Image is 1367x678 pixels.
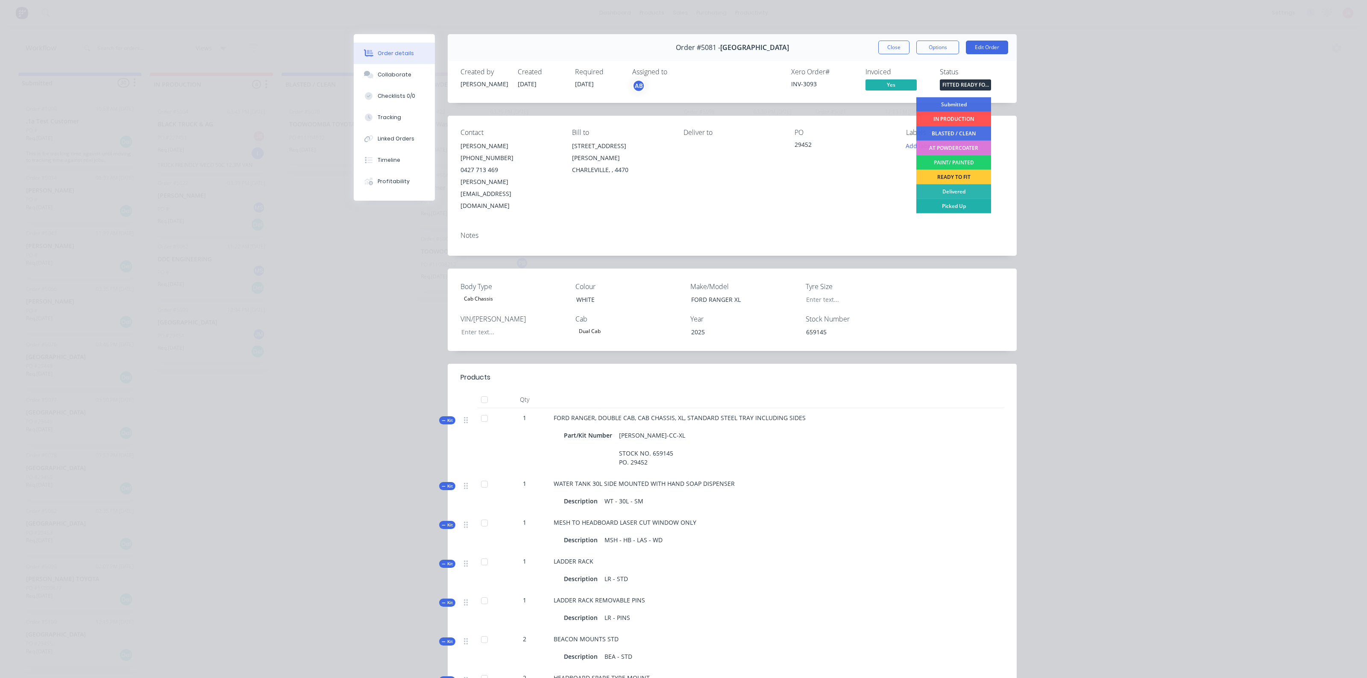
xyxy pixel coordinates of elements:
[523,596,526,605] span: 1
[575,68,622,76] div: Required
[616,429,689,468] div: [PERSON_NAME]-CC-XL STOCK NO. 659145 PO. 29452
[564,573,601,585] div: Description
[601,534,666,546] div: MSH - HB - LAS - WD
[461,176,558,212] div: [PERSON_NAME][EMAIL_ADDRESS][DOMAIN_NAME]
[523,557,526,566] span: 1
[690,314,797,324] label: Year
[916,141,991,155] div: AT POWDERCOATER
[461,293,496,304] div: Cab Chassis
[791,79,855,88] div: INV-3093
[865,68,930,76] div: Invoiced
[806,314,912,324] label: Stock Number
[554,518,696,526] span: MESH TO HEADBOARD LASER CUT WINDOW ONLY
[461,140,558,152] div: [PERSON_NAME]
[632,68,718,76] div: Assigned to
[916,112,991,126] div: IN PRODUCTION
[916,170,991,184] div: READY TO FIT
[442,638,453,645] span: Kit
[523,479,526,488] span: 1
[461,129,558,137] div: Contact
[354,171,435,192] button: Profitability
[564,429,616,441] div: Part/Kit Number
[499,391,550,408] div: Qty
[575,326,604,337] div: Dual Cab
[523,518,526,527] span: 1
[378,50,414,57] div: Order details
[569,293,676,306] div: WHITE
[439,416,455,424] div: Kit
[601,650,636,663] div: BEA - STD
[439,521,455,529] div: Kit
[575,281,682,292] label: Colour
[916,126,991,141] div: BLASTED / CLEAN
[916,199,991,213] div: Picked Up
[518,68,565,76] div: Created
[676,44,720,52] span: Order #5081 -
[354,43,435,64] button: Order details
[601,495,647,507] div: WT - 30L - SM
[906,129,1004,137] div: Labels
[439,560,455,568] div: Kit
[683,129,781,137] div: Deliver to
[632,79,645,92] button: AB
[690,281,797,292] label: Make/Model
[575,80,594,88] span: [DATE]
[966,41,1008,54] button: Edit Order
[572,129,670,137] div: Bill to
[378,156,400,164] div: Timeline
[791,68,855,76] div: Xero Order #
[442,483,453,489] span: Kit
[461,164,558,176] div: 0427 713 469
[354,64,435,85] button: Collaborate
[442,417,453,424] span: Kit
[554,479,735,488] span: WATER TANK 30L SIDE MOUNTED WITH HAND SOAP DISPENSER
[439,599,455,607] div: Kit
[518,80,537,88] span: [DATE]
[461,281,567,292] label: Body Type
[378,114,401,121] div: Tracking
[564,611,601,624] div: Description
[442,599,453,606] span: Kit
[916,184,991,199] div: Delivered
[554,596,645,604] span: LADDER RACK REMOVABLE PINS
[572,140,670,164] div: [STREET_ADDRESS][PERSON_NAME]
[461,231,1004,240] div: Notes
[865,79,917,90] span: Yes
[354,85,435,107] button: Checklists 0/0
[916,97,991,112] div: Submitted
[564,650,601,663] div: Description
[439,637,455,646] div: Kit
[940,79,991,90] span: FITTED READY FO...
[572,164,670,176] div: CHARLEVILLE, , 4470
[795,140,892,152] div: 29452
[575,314,682,324] label: Cab
[461,314,567,324] label: VIN/[PERSON_NAME]
[601,611,634,624] div: LR - PINS
[378,71,411,79] div: Collaborate
[878,41,909,54] button: Close
[523,634,526,643] span: 2
[378,178,410,185] div: Profitability
[799,326,906,338] div: 659145
[442,522,453,528] span: Kit
[901,140,941,152] button: Add labels
[461,68,507,76] div: Created by
[684,326,791,338] div: 2025
[442,561,453,567] span: Kit
[720,44,789,52] span: [GEOGRAPHIC_DATA]
[554,414,806,422] span: FORD RANGER, DOUBLE CAB, CAB CHASSIS, XL, STANDARD STEEL TRAY INCLUDING SIDES
[378,92,415,100] div: Checklists 0/0
[439,482,455,490] div: Kit
[806,281,912,292] label: Tyre Size
[461,152,558,164] div: [PHONE_NUMBER]
[684,293,791,306] div: FORD RANGER XL
[378,135,414,143] div: Linked Orders
[354,128,435,149] button: Linked Orders
[564,495,601,507] div: Description
[940,68,1004,76] div: Status
[354,107,435,128] button: Tracking
[354,149,435,171] button: Timeline
[523,413,526,422] span: 1
[554,635,619,643] span: BEACON MOUNTS STD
